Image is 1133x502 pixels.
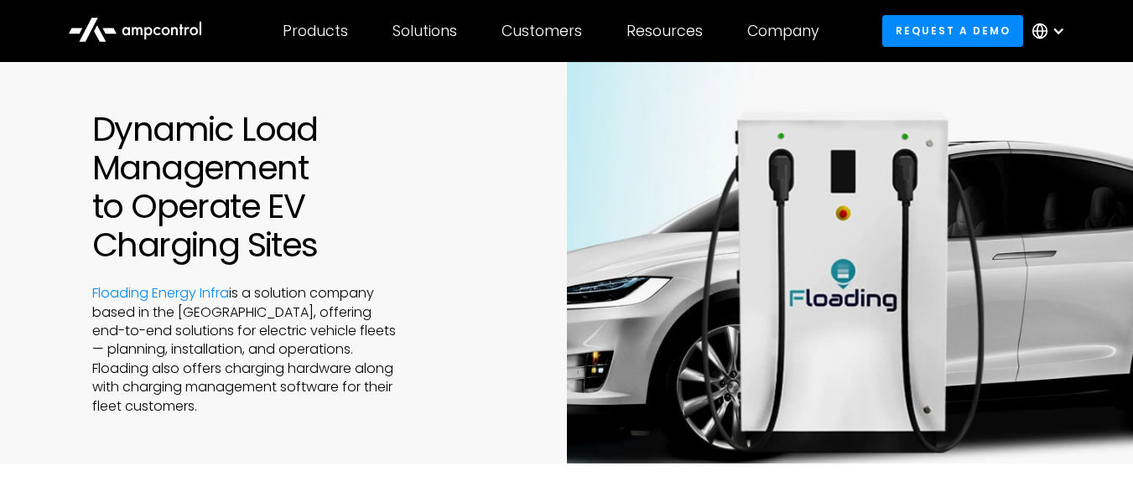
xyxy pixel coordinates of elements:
p: is a solution company based in the [GEOGRAPHIC_DATA], offering end-to-end solutions for electric ... [92,284,399,416]
div: Resources [626,22,703,40]
div: Company [747,22,819,40]
div: Solutions [392,22,457,40]
div: Customers [502,22,582,40]
a: Floading Energy Infra [92,283,229,303]
a: Request a demo [882,15,1023,46]
div: Products [283,22,348,40]
h1: Dynamic Load Management to Operate EV Charging Sites [92,110,483,264]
